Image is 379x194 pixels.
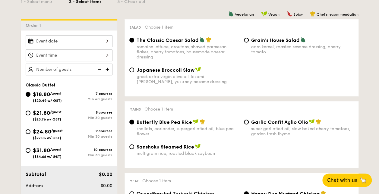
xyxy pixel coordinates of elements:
[145,25,173,30] span: Choose 1 item
[300,37,306,42] img: icon-vegetarian.fe4039eb.svg
[33,147,50,154] span: $31.80
[33,110,50,116] span: $21.80
[199,37,205,42] img: icon-vegetarian.fe4039eb.svg
[33,91,50,98] span: $18.80
[50,91,62,95] span: /guest
[69,92,112,96] div: 7 courses
[195,144,201,149] img: icon-vegan.f8ff3823.svg
[103,64,112,75] img: icon-add.58712e84.svg
[137,44,239,60] div: romaine lettuce, croutons, shaved parmesan flakes, cherry tomatoes, housemade caesar dressing
[235,12,254,17] span: Vegetarian
[69,116,112,120] div: Min 30 guests
[69,153,112,157] div: Min 30 guests
[26,111,30,115] input: $21.80/guest($23.76 w/ GST)8 coursesMin 30 guests
[261,11,267,17] img: icon-vegan.f8ff3823.svg
[309,119,315,124] img: icon-vegan.f8ff3823.svg
[50,147,62,152] span: /guest
[244,38,249,42] input: Grain's House Saladcorn kernel, roasted sesame dressing, cherry tomato
[69,97,112,101] div: Min 40 guests
[129,107,141,111] span: Mains
[26,49,112,61] input: Event time
[26,23,43,28] span: Order 1
[50,110,62,114] span: /guest
[317,12,358,17] span: Chef's recommendation
[94,64,103,75] img: icon-reduce.1d2dbef1.svg
[360,177,367,184] span: 🦙
[137,74,239,84] div: greek extra virgin olive oil, kizami [PERSON_NAME], yuzu soy-sesame dressing
[69,110,112,114] div: 8 courses
[129,67,134,72] input: Japanese Broccoli Slawgreek extra virgin olive oil, kizami [PERSON_NAME], yuzu soy-sesame dressing
[129,179,139,183] span: Meat
[129,120,134,124] input: Butterfly Blue Pea Riceshallots, coriander, supergarlicfied oil, blue pea flower
[200,119,205,124] img: icon-chef-hat.a58ddaea.svg
[244,120,249,124] input: Garlic Confit Aglio Oliosuper garlicfied oil, slow baked cherry tomatoes, garden fresh thyme
[33,99,62,103] span: ($20.49 w/ GST)
[69,148,112,152] div: 10 courses
[293,12,303,17] span: Spicy
[26,92,30,97] input: $18.80/guest($20.49 w/ GST)7 coursesMin 40 guests
[137,144,194,150] span: Sanshoku Steamed Rice
[195,67,201,72] img: icon-vegan.f8ff3823.svg
[137,119,192,125] span: Butterfly Blue Pea Rice
[251,119,308,125] span: Garlic Confit Aglio Olio
[251,37,300,43] span: Grain's House Salad
[137,67,194,73] span: Japanese Broccoli Slaw
[33,155,62,159] span: ($34.66 w/ GST)
[206,37,211,42] img: icon-chef-hat.a58ddaea.svg
[142,178,171,183] span: Choose 1 item
[251,44,354,55] div: corn kernel, roasted sesame dressing, cherry tomato
[26,171,46,177] span: Subtotal
[129,25,141,30] span: Salad
[251,126,354,136] div: super garlicfied oil, slow baked cherry tomatoes, garden fresh thyme
[287,11,292,17] img: icon-spicy.37a8142b.svg
[268,12,280,17] span: Vegan
[100,183,112,188] span: $0.00
[129,144,134,149] input: Sanshoku Steamed Ricemultigrain rice, roasted black soybean
[322,174,372,187] button: Chat with us🦙
[137,37,199,43] span: The Classic Caesar Salad
[137,126,239,136] div: shallots, coriander, supergarlicfied oil, blue pea flower
[26,35,112,47] input: Event date
[193,119,199,124] img: icon-vegan.f8ff3823.svg
[51,129,63,133] span: /guest
[26,183,43,188] span: Add-ons
[33,128,51,135] span: $24.80
[33,136,61,140] span: ($27.03 w/ GST)
[69,129,112,133] div: 9 courses
[26,64,112,75] input: Number of guests
[26,129,30,134] input: $24.80/guest($27.03 w/ GST)9 coursesMin 30 guests
[129,38,134,42] input: The Classic Caesar Saladromaine lettuce, croutons, shaved parmesan flakes, cherry tomatoes, house...
[26,148,30,153] input: $31.80/guest($34.66 w/ GST)10 coursesMin 30 guests
[99,171,112,177] span: $0.00
[69,134,112,139] div: Min 30 guests
[144,107,173,112] span: Choose 1 item
[33,117,61,121] span: ($23.76 w/ GST)
[137,151,239,156] div: multigrain rice, roasted black soybean
[310,11,315,17] img: icon-chef-hat.a58ddaea.svg
[26,83,55,88] span: Classic Buffet
[228,11,234,17] img: icon-vegetarian.fe4039eb.svg
[316,119,321,124] img: icon-chef-hat.a58ddaea.svg
[327,177,357,183] span: Chat with us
